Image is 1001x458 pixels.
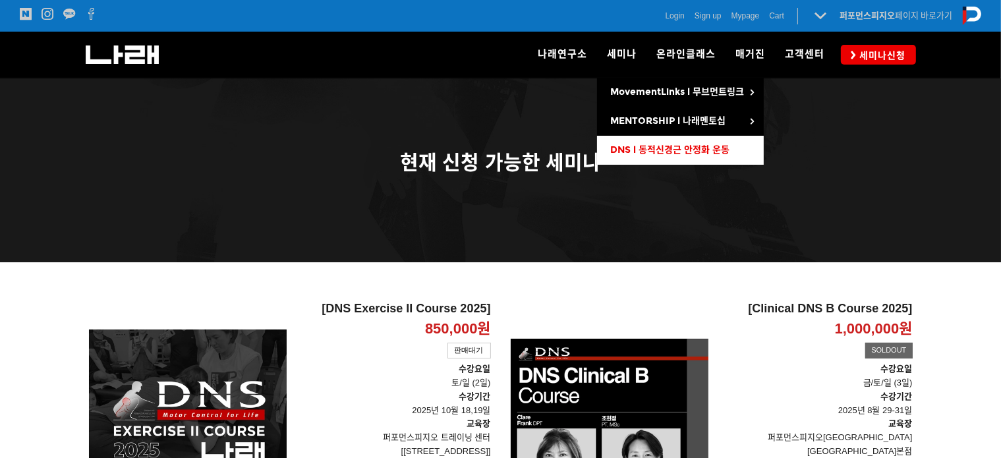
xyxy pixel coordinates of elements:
a: Cart [769,9,784,22]
a: 온라인클래스 [646,32,726,78]
a: Sign up [695,9,722,22]
span: DNS l 동적신경근 안정화 운동 [610,144,729,156]
span: 나래연구소 [538,48,587,60]
span: 온라인클래스 [656,48,716,60]
span: 매거진 [735,48,765,60]
a: 고객센터 [775,32,834,78]
strong: 수강기간 [459,391,491,401]
div: SOLDOUT [865,343,912,358]
p: 토/일 (2일) [297,362,491,390]
span: MENTORSHIP l 나래멘토십 [610,115,726,127]
span: 세미나신청 [856,49,906,62]
p: 금/토/일 (3일) [718,376,913,390]
h2: [DNS Exercise II Course 2025] [297,302,491,316]
a: Login [666,9,685,22]
a: MovementLinks l 무브먼트링크 [597,78,764,107]
a: 세미나 [597,32,646,78]
div: 판매대기 [447,343,491,358]
span: 고객센터 [785,48,824,60]
a: 퍼포먼스피지오페이지 바로가기 [840,11,953,20]
p: 1,000,000원 [835,320,913,339]
a: MENTORSHIP l 나래멘토십 [597,107,764,136]
p: 850,000원 [425,320,491,339]
a: Mypage [731,9,760,22]
strong: 교육장 [467,418,491,428]
strong: 퍼포먼스피지오 [840,11,895,20]
p: 퍼포먼스피지오 트레이닝 센터 [297,431,491,445]
span: 세미나 [607,48,637,60]
a: DNS l 동적신경근 안정화 운동 [597,136,764,165]
strong: 수강요일 [459,364,491,374]
strong: 수강요일 [881,364,913,374]
a: 나래연구소 [528,32,597,78]
span: MovementLinks l 무브먼트링크 [610,86,744,98]
strong: 수강기간 [881,391,913,401]
a: 매거진 [726,32,775,78]
a: 세미나신청 [841,45,916,64]
h2: [Clinical DNS B Course 2025] [718,302,913,316]
p: 2025년 8월 29-31일 [718,390,913,418]
span: 현재 신청 가능한 세미나 [400,152,601,173]
strong: 교육장 [889,418,913,428]
p: 2025년 10월 18,19일 [297,390,491,418]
